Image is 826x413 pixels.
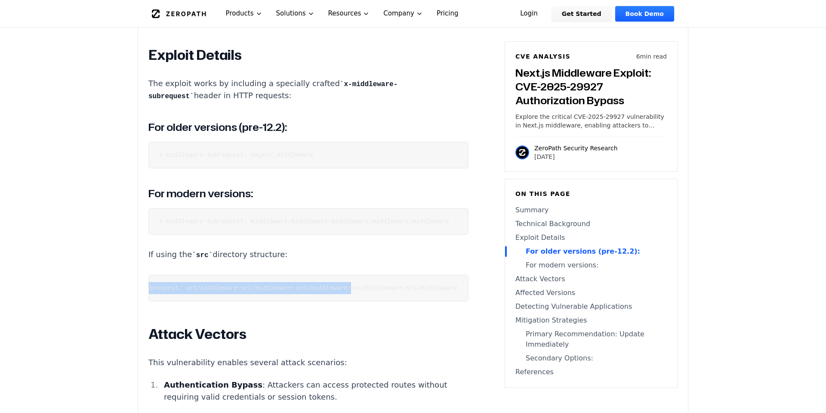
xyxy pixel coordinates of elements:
a: References [515,367,667,377]
p: : Attackers can access protected routes without requiring valid credentials or session tokens. [164,379,468,403]
p: The exploit works by including a specially crafted header in HTTP requests: [148,78,468,102]
a: Mitigation Strategies [515,315,667,326]
a: Detecting Vulnerable Applications [515,301,667,312]
a: For older versions (pre-12.2): [515,246,667,257]
a: Technical Background [515,219,667,229]
p: If using the directory structure: [148,248,468,261]
p: This vulnerability enables several attack scenarios: [148,357,468,369]
code: x-middleware-subrequest: pages/_middleware [159,152,313,158]
img: ZeroPath Security Research [515,146,529,159]
h2: Exploit Details [148,47,468,64]
h3: For modern versions: [148,186,468,201]
h3: For older versions (pre-12.2): [148,119,468,135]
code: src [192,252,213,259]
strong: Authentication Bypass [164,380,262,389]
h3: Next.js Middleware Exploit: CVE-2025-29927 Authorization Bypass [515,66,667,107]
code: x-middleware-subrequest: src/middleware:src/middleware:src/middleware:src/middleware:src/middleware [94,285,458,292]
h2: Attack Vectors [148,326,468,343]
a: Primary Recommendation: Update Immediately [515,329,667,350]
a: Get Started [552,6,612,22]
a: Summary [515,205,667,215]
a: Book Demo [615,6,674,22]
a: Login [510,6,548,22]
a: Attack Vectors [515,274,667,284]
code: x-middleware-subrequest: middleware:middleware:middleware:middleware:middleware [159,218,449,225]
a: For modern versions: [515,260,667,270]
a: Secondary Options: [515,353,667,363]
h6: On this page [515,189,667,198]
a: Exploit Details [515,233,667,243]
a: Affected Versions [515,288,667,298]
p: 6 min read [636,52,667,61]
p: ZeroPath Security Research [534,144,618,152]
p: Explore the critical CVE-2025-29927 vulnerability in Next.js middleware, enabling attackers to by... [515,112,667,130]
p: [DATE] [534,152,618,161]
h6: CVE Analysis [515,52,570,61]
